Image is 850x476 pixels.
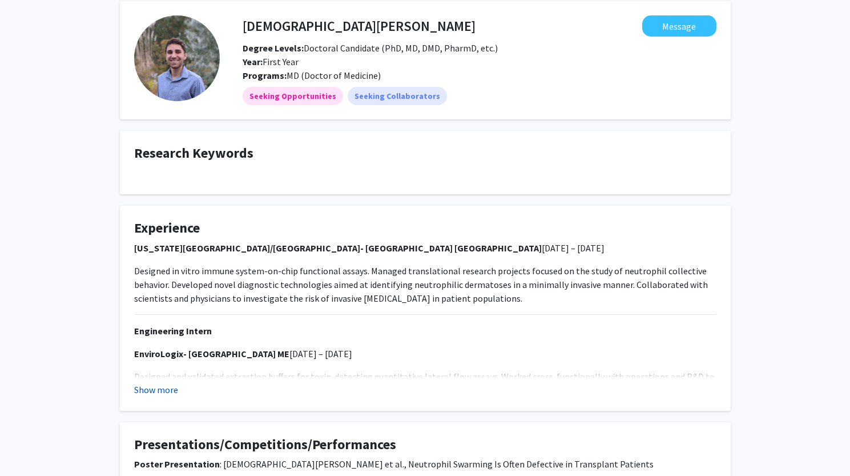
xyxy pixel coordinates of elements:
[243,70,287,81] b: Programs:
[243,87,343,105] mat-chip: Seeking Opportunities
[134,15,220,101] img: Profile Picture
[134,145,716,162] h4: Research Keywords
[287,70,381,81] span: MD (Doctor of Medicine)
[134,325,212,337] strong: Engineering Intern
[243,56,299,67] span: First Year
[134,242,542,254] strong: [US_STATE][GEOGRAPHIC_DATA]/[GEOGRAPHIC_DATA]- [GEOGRAPHIC_DATA] [GEOGRAPHIC_DATA]
[134,241,716,255] p: [DATE] – [DATE]
[134,348,289,359] strong: EnviroLogix- [GEOGRAPHIC_DATA] ME
[134,264,716,305] p: Designed in vitro immune system-on-chip functional assays. Managed translational research project...
[9,425,49,467] iframe: Chat
[243,42,498,54] span: Doctoral Candidate (PhD, MD, DMD, PharmD, etc.)
[134,437,716,453] h4: Presentations/Competitions/Performances
[243,42,304,54] b: Degree Levels:
[134,370,716,411] p: Designed and validated extraction buffers for toxin-detecting quantitative lateral flow assays. W...
[243,56,263,67] b: Year:
[134,220,716,237] h4: Experience
[134,347,716,361] p: [DATE] – [DATE]
[134,458,220,470] strong: Poster Presentation
[134,383,178,397] button: Show more
[134,457,716,471] p: : [DEMOGRAPHIC_DATA][PERSON_NAME] et al., Neutrophil Swarming Is Often Defective in Transplant Pa...
[642,15,716,37] button: Message Christian Godfrey
[243,15,476,37] h4: [DEMOGRAPHIC_DATA][PERSON_NAME]
[348,87,447,105] mat-chip: Seeking Collaborators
